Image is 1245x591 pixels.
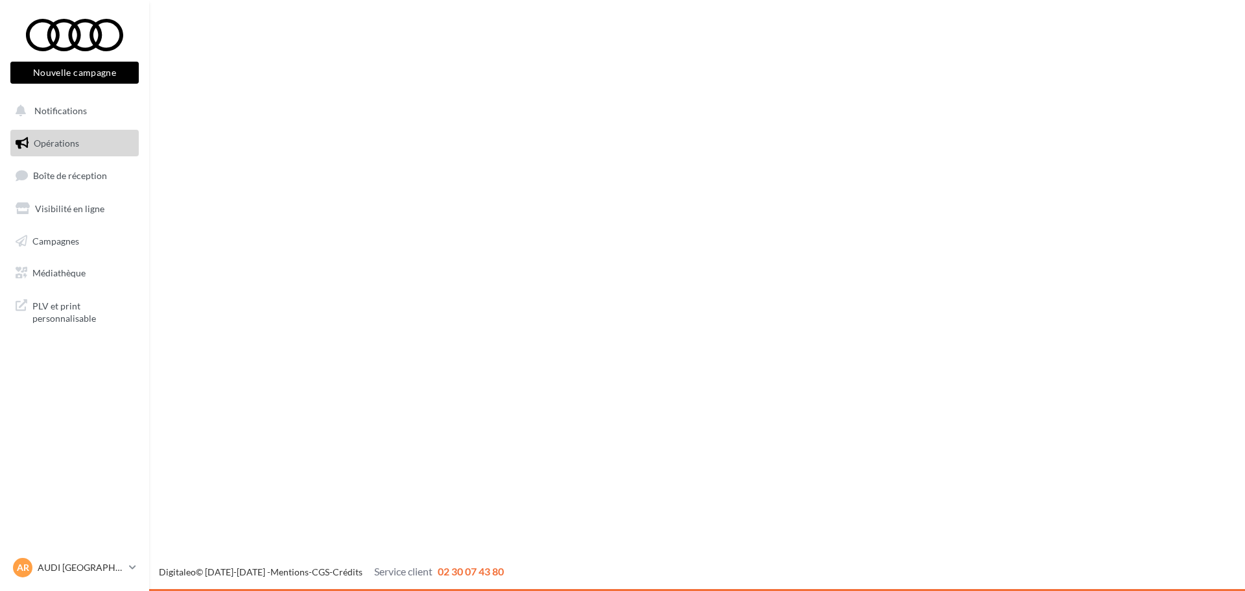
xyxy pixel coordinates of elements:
a: Digitaleo [159,566,196,577]
span: © [DATE]-[DATE] - - - [159,566,504,577]
span: Notifications [34,105,87,116]
button: Notifications [8,97,136,125]
a: CGS [312,566,329,577]
span: Boîte de réception [33,170,107,181]
span: 02 30 07 43 80 [438,565,504,577]
a: Mentions [270,566,309,577]
span: Médiathèque [32,267,86,278]
a: Visibilité en ligne [8,195,141,223]
span: PLV et print personnalisable [32,297,134,325]
a: Campagnes [8,228,141,255]
a: Crédits [333,566,362,577]
a: AR AUDI [GEOGRAPHIC_DATA] [10,555,139,580]
a: Boîte de réception [8,162,141,189]
span: Visibilité en ligne [35,203,104,214]
span: Opérations [34,138,79,149]
span: Campagnes [32,235,79,246]
span: Service client [374,565,433,577]
a: Opérations [8,130,141,157]
button: Nouvelle campagne [10,62,139,84]
a: PLV et print personnalisable [8,292,141,330]
p: AUDI [GEOGRAPHIC_DATA] [38,561,124,574]
a: Médiathèque [8,259,141,287]
span: AR [17,561,29,574]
